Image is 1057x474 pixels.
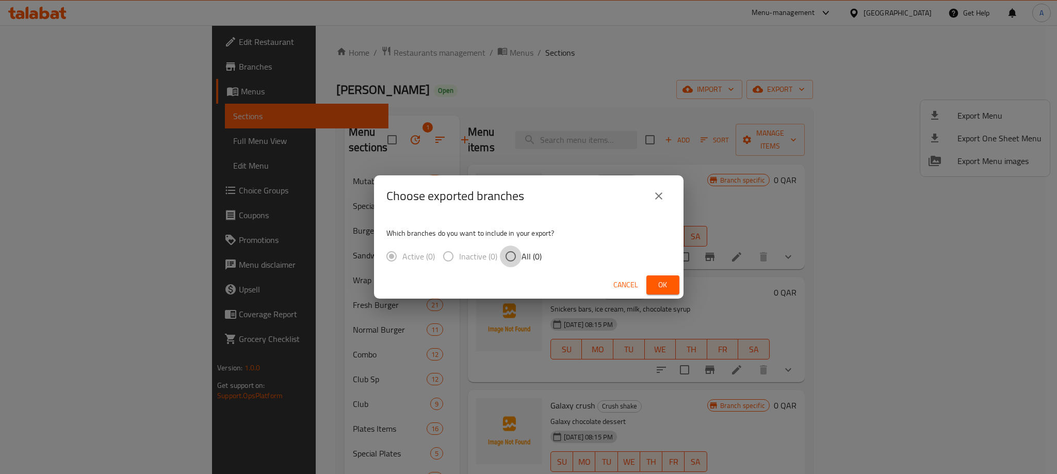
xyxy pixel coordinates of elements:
h2: Choose exported branches [386,188,524,204]
span: Inactive (0) [459,250,497,263]
span: Cancel [613,279,638,291]
span: All (0) [522,250,542,263]
p: Which branches do you want to include in your export? [386,228,671,238]
button: Cancel [609,275,642,295]
span: Ok [655,279,671,291]
span: Active (0) [402,250,435,263]
button: close [646,184,671,208]
button: Ok [646,275,679,295]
